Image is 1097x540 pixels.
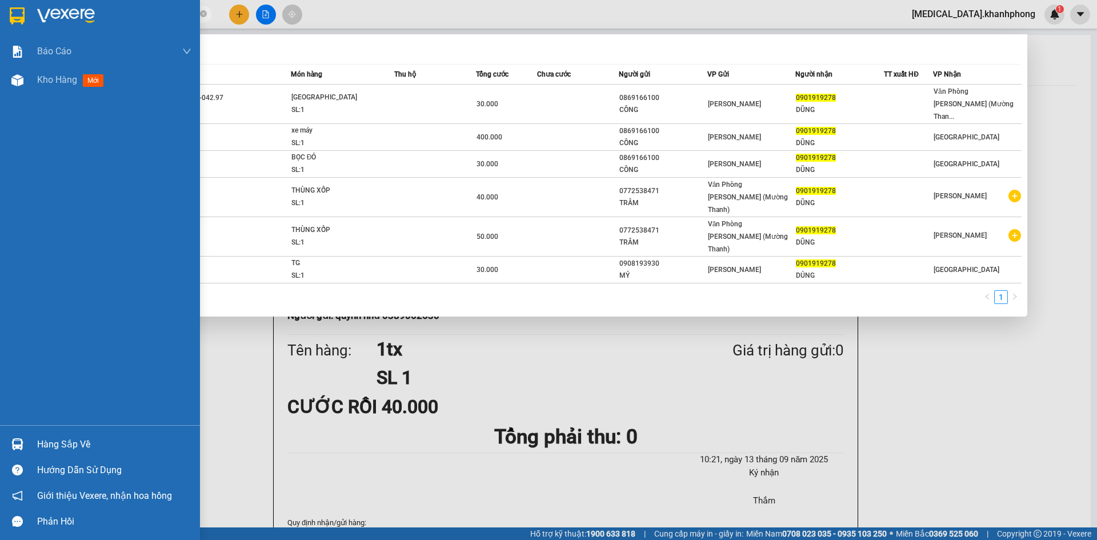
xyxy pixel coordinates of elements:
[796,127,836,135] span: 0901919278
[795,70,832,78] span: Người nhận
[934,160,999,168] span: [GEOGRAPHIC_DATA]
[11,74,23,86] img: warehouse-icon
[291,197,377,210] div: SL: 1
[934,192,987,200] span: [PERSON_NAME]
[291,125,377,137] div: xe máy
[619,164,707,176] div: CÔNG
[291,270,377,282] div: SL: 1
[11,438,23,450] img: warehouse-icon
[291,257,377,270] div: TG
[796,164,883,176] div: DŨNG
[477,193,498,201] span: 40.000
[619,225,707,237] div: 0772538471
[708,266,761,274] span: [PERSON_NAME]
[37,436,191,453] div: Hàng sắp về
[1008,190,1021,202] span: plus-circle
[619,104,707,116] div: CÔNG
[619,185,707,197] div: 0772538471
[619,125,707,137] div: 0869166100
[934,87,1014,121] span: Văn Phòng [PERSON_NAME] (Mường Than...
[11,46,23,58] img: solution-icon
[477,160,498,168] span: 30.000
[796,104,883,116] div: DŨNG
[291,185,377,197] div: THÙNG XỐP
[37,489,172,503] span: Giới thiệu Vexere, nhận hoa hồng
[796,94,836,102] span: 0901919278
[796,237,883,249] div: DŨNG
[291,104,377,117] div: SL: 1
[291,70,322,78] span: Món hàng
[884,70,919,78] span: TT xuất HĐ
[83,74,103,87] span: mới
[980,290,994,304] button: left
[291,224,377,237] div: THÙNG XỐP
[796,154,836,162] span: 0901919278
[394,70,416,78] span: Thu hộ
[12,516,23,527] span: message
[708,100,761,108] span: [PERSON_NAME]
[12,465,23,475] span: question-circle
[994,290,1008,304] li: 1
[619,258,707,270] div: 0908193930
[476,70,509,78] span: Tổng cước
[200,9,207,20] span: close-circle
[1011,293,1018,300] span: right
[1008,290,1022,304] li: Next Page
[619,197,707,209] div: TRÂM
[707,70,729,78] span: VP Gửi
[200,10,207,17] span: close-circle
[291,91,377,104] div: [GEOGRAPHIC_DATA]
[37,513,191,530] div: Phản hồi
[291,164,377,177] div: SL: 1
[984,293,991,300] span: left
[934,266,999,274] span: [GEOGRAPHIC_DATA]
[980,290,994,304] li: Previous Page
[796,270,883,282] div: DỦNG
[477,233,498,241] span: 50.000
[619,270,707,282] div: MỶ
[796,259,836,267] span: 0901919278
[477,266,498,274] span: 30.000
[537,70,571,78] span: Chưa cước
[477,133,502,141] span: 400.000
[796,197,883,209] div: DŨNG
[796,137,883,149] div: DŨNG
[12,490,23,501] span: notification
[934,133,999,141] span: [GEOGRAPHIC_DATA]
[10,7,25,25] img: logo-vxr
[995,291,1007,303] a: 1
[708,220,788,253] span: Văn Phòng [PERSON_NAME] (Mường Thanh)
[37,462,191,479] div: Hướng dẫn sử dụng
[934,231,987,239] span: [PERSON_NAME]
[619,92,707,104] div: 0869166100
[619,152,707,164] div: 0869166100
[37,74,77,85] span: Kho hàng
[291,137,377,150] div: SL: 1
[1008,229,1021,242] span: plus-circle
[291,151,377,164] div: BỌC ĐỎ
[1008,290,1022,304] button: right
[708,133,761,141] span: [PERSON_NAME]
[708,181,788,214] span: Văn Phòng [PERSON_NAME] (Mường Thanh)
[477,100,498,108] span: 30.000
[796,187,836,195] span: 0901919278
[619,137,707,149] div: CÔNG
[933,70,961,78] span: VP Nhận
[619,237,707,249] div: TRÂM
[708,160,761,168] span: [PERSON_NAME]
[796,226,836,234] span: 0901919278
[291,237,377,249] div: SL: 1
[37,44,71,58] span: Báo cáo
[182,47,191,56] span: down
[619,70,650,78] span: Người gửi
